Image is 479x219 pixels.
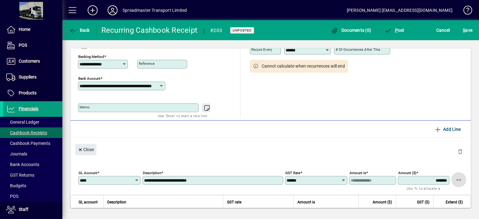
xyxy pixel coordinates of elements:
[3,85,62,101] a: Products
[3,138,62,149] a: Cashbook Payments
[6,120,39,125] span: General Ledger
[123,5,187,15] div: Spreadmaster Transport Limited
[6,151,27,156] span: Journals
[453,144,468,159] button: Delete
[329,25,373,36] button: Documents (0)
[3,117,62,127] a: General Ledger
[3,127,62,138] a: Cashbook Receipts
[75,144,96,155] button: Close
[101,25,198,35] div: Recurring Cashbook Receipt
[210,26,222,36] div: #203
[83,5,103,16] button: Add
[3,149,62,159] a: Journals
[6,130,47,135] span: Cashbook Receipts
[6,173,34,178] span: GST Returns
[19,90,36,95] span: Products
[74,146,98,152] app-page-header-button: Close
[417,199,429,206] span: GST ($)
[79,171,97,175] mat-label: GL Account
[233,28,252,32] span: Unposted
[78,145,94,155] span: Close
[336,47,380,52] mat-label: # of occurrences after this
[347,5,452,15] div: [PERSON_NAME] [EMAIL_ADDRESS][DOMAIN_NAME]
[78,55,104,59] mat-label: Banking method
[331,28,371,33] span: Documents (0)
[459,1,471,21] a: Knowledge Base
[395,28,398,33] span: P
[298,199,315,206] span: Amount is
[19,27,30,32] span: Home
[80,105,90,109] mat-label: Memo
[285,171,300,175] mat-label: GST rate
[3,170,62,180] a: GST Returns
[19,43,27,48] span: POS
[435,25,452,36] button: Cancel
[19,59,40,64] span: Customers
[350,171,366,175] mat-label: Amount is
[6,162,39,167] span: Bank Accounts
[6,183,26,188] span: Budgets
[251,47,272,52] mat-label: Recurs every
[3,159,62,170] a: Bank Accounts
[107,199,126,206] span: Description
[19,207,28,212] span: Staff
[67,25,91,36] button: Back
[3,69,62,85] a: Suppliers
[432,124,463,135] button: Add Line
[461,25,474,36] button: Save
[78,76,100,81] mat-label: Bank Account
[3,202,62,217] a: Staff
[69,28,90,33] span: Back
[139,61,155,66] mat-label: Reference
[398,171,416,175] mat-label: Amount ($)
[79,199,98,206] span: GL account
[383,25,406,36] button: Post
[451,172,466,187] button: Apply remaining balance
[227,199,241,206] span: GST rate
[143,171,161,175] mat-label: Description
[19,74,36,79] span: Suppliers
[3,38,62,53] a: POS
[3,191,62,202] a: POS
[434,124,461,134] span: Add Line
[3,54,62,69] a: Customers
[103,5,123,16] button: Profile
[6,141,50,146] span: Cashbook Payments
[463,25,472,35] span: ave
[262,63,345,69] span: Cannot calculate when recurrences will end
[3,22,62,37] a: Home
[3,180,62,191] a: Budgets
[62,25,97,36] app-page-header-button: Back
[453,149,468,154] app-page-header-button: Delete
[384,28,404,33] span: ost
[6,194,18,199] span: POS
[158,112,207,119] mat-hint: Use 'Enter' to start a new line
[436,25,450,35] span: Cancel
[407,185,444,198] mat-hint: Use '%' to allocate a percentage
[19,106,38,111] span: Financials
[463,28,465,33] span: S
[373,199,392,206] span: Amount ($)
[446,199,463,206] span: Extend ($)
